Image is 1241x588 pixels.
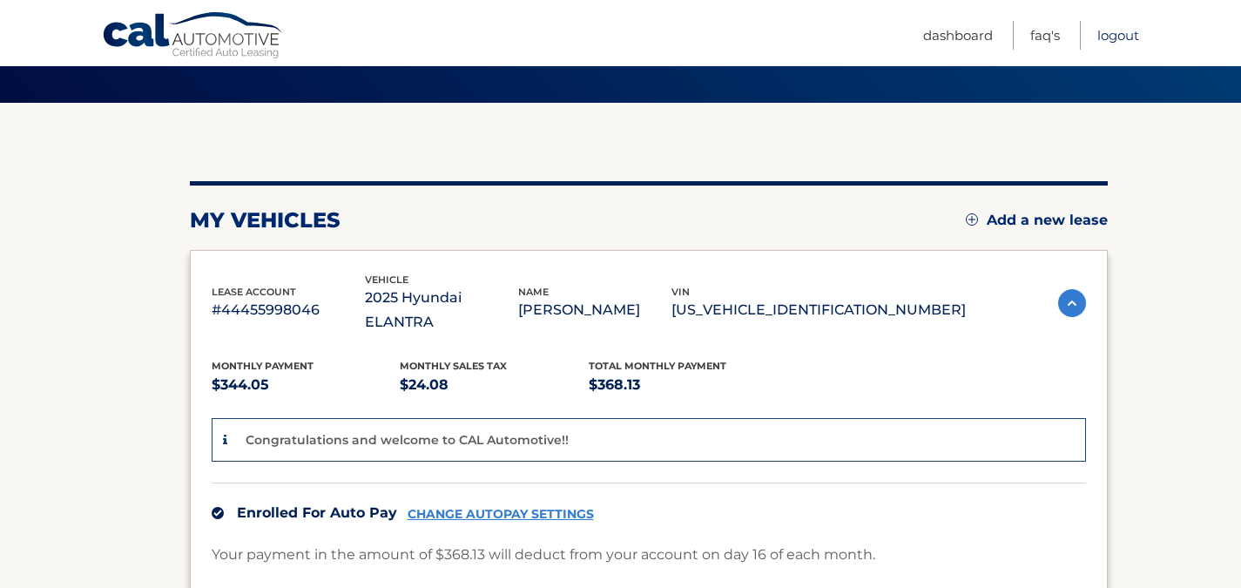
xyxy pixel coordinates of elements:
[671,298,966,322] p: [US_VEHICLE_IDENTIFICATION_NUMBER]
[102,11,285,62] a: Cal Automotive
[212,298,365,322] p: #44455998046
[966,212,1108,229] a: Add a new lease
[212,507,224,519] img: check.svg
[671,286,690,298] span: vin
[518,298,671,322] p: [PERSON_NAME]
[1030,21,1060,50] a: FAQ's
[246,432,569,448] p: Congratulations and welcome to CAL Automotive!!
[212,543,875,567] p: Your payment in the amount of $368.13 will deduct from your account on day 16 of each month.
[365,274,408,286] span: vehicle
[212,360,314,372] span: Monthly Payment
[400,360,507,372] span: Monthly sales Tax
[212,286,296,298] span: lease account
[408,507,594,522] a: CHANGE AUTOPAY SETTINGS
[589,373,778,397] p: $368.13
[1097,21,1139,50] a: Logout
[237,504,397,521] span: Enrolled For Auto Pay
[400,373,589,397] p: $24.08
[966,213,978,226] img: add.svg
[365,286,518,335] p: 2025 Hyundai ELANTRA
[1058,289,1086,317] img: accordion-active.svg
[518,286,549,298] span: name
[923,21,993,50] a: Dashboard
[190,207,341,233] h2: my vehicles
[589,360,726,372] span: Total Monthly Payment
[212,373,401,397] p: $344.05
